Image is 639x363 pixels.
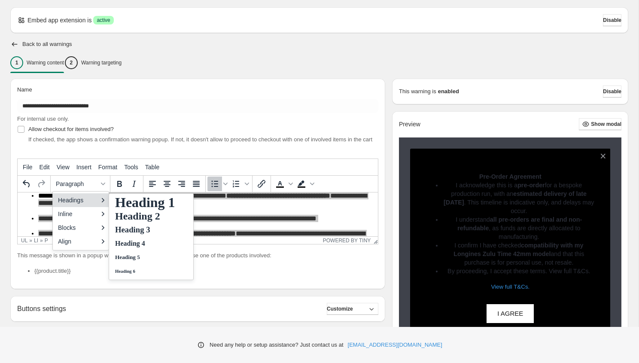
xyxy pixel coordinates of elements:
a: View full T&Cs. [491,284,529,290]
button: Disable [603,14,621,26]
strong: enabled [438,87,459,96]
p: I understand , as funds are directly allocated to manufacturing. [442,215,596,241]
span: File [23,164,33,171]
span: Paragraph [56,180,98,187]
p: This message is shown in a popup when a customer is trying to purchase one of the products involved: [17,251,378,260]
div: Numbered list [229,177,250,191]
button: 2Warning targeting [65,54,122,72]
div: ul [21,238,27,244]
p: I acknowledge this is a for a bespoke production run, with an . This timeline is indicative only,... [442,181,596,215]
div: li [34,238,38,244]
span: Customize [327,305,353,312]
span: If checked, the app shows a confirmation warning popup. If not, it doesn't allow to proceed to ch... [28,136,372,143]
button: 1Warning content [10,54,64,72]
span: Table [145,164,159,171]
h6: Heading 6 [114,266,176,276]
div: Headings [53,193,109,207]
h2: Heading 2 [114,211,176,221]
li: {{product.title}} [34,267,378,275]
button: Formats [52,177,108,191]
strong: compatibility with my Longines Zulu Time 42mm model [453,242,583,257]
div: Align [58,236,97,247]
div: Heading 2 [109,209,193,223]
button: Undo [19,177,34,191]
p: I confirm I have checked and that this purchase is for personal use, not resale. [442,241,596,267]
div: Background color [294,177,316,191]
span: Name [17,86,32,93]
span: Show modal [591,121,621,128]
span: Insert [76,164,91,171]
div: Align [53,235,109,248]
div: Bullet list [207,177,229,191]
div: Blocks [53,221,109,235]
div: Blocks [58,223,97,233]
button: Italic [127,177,141,191]
strong: Pre-Order Agreement [479,173,542,180]
div: Resize [371,237,378,244]
p: Warning targeting [81,59,122,66]
strong: pre-order [517,182,545,189]
a: Powered by Tiny [323,238,371,244]
button: Disable [603,85,621,98]
div: Inline [58,209,97,219]
div: » [29,238,32,244]
h1: Heading 1 [114,197,176,207]
span: Allow checkout for items involved? [28,126,114,132]
div: 2 [65,56,78,69]
a: [EMAIL_ADDRESS][DOMAIN_NAME] [348,341,442,349]
div: Heading 3 [109,223,193,237]
span: Disable [603,17,621,24]
div: Heading 1 [109,195,193,209]
button: I AGREE [487,304,534,323]
div: p [45,238,48,244]
button: Align center [160,177,174,191]
p: This warning is [399,87,436,96]
button: Align right [174,177,189,191]
span: Edit [40,164,50,171]
div: Heading 4 [109,237,193,250]
div: 1 [10,56,23,69]
button: Redo [34,177,49,191]
p: Embed app extension is [27,16,91,24]
div: Headings [58,195,97,205]
iframe: Rich Text Area [18,192,378,236]
span: View [57,164,70,171]
h2: Preview [399,121,420,128]
span: Tools [124,164,138,171]
h2: Back to all warnings [22,41,72,48]
div: » [40,238,43,244]
div: Heading 5 [109,250,193,264]
button: Justify [189,177,204,191]
button: Show modal [579,118,621,130]
h2: Buttons settings [17,305,66,313]
h4: Heading 4 [114,238,176,249]
strong: all pre-orders are final and non-refundable [457,216,582,232]
span: Format [98,164,117,171]
div: Text color [273,177,294,191]
button: Insert/edit link [254,177,269,191]
div: Inline [53,207,109,221]
button: Bold [112,177,127,191]
p: Warning content [27,59,64,66]
button: Customize [327,303,378,315]
button: Align left [145,177,160,191]
span: active [97,17,110,24]
span: For internal use only. [17,116,69,122]
p: By proceeding, I accept these terms. View full T&Cs. [442,267,596,275]
strong: estimated delivery of late [DATE] [444,190,587,206]
h5: Heading 5 [114,252,176,262]
h3: Heading 3 [114,225,176,235]
div: Heading 6 [109,264,193,278]
span: Disable [603,88,621,95]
